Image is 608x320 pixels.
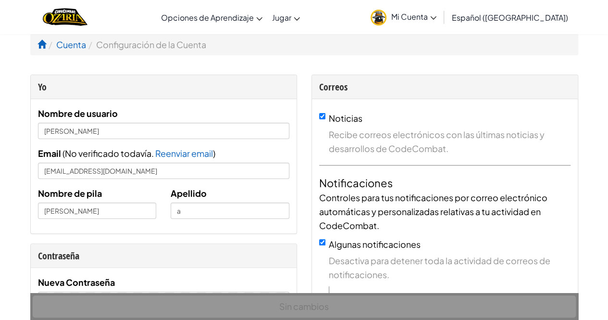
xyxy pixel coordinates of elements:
[319,175,571,191] h4: Notificaciones
[43,7,87,27] a: Ozaria by CodeCombat logo
[329,128,571,155] span: Recibe correos electrónicos con las últimas noticias y desarrollos de CodeCombat.
[272,13,291,23] span: Jugar
[61,148,65,159] span: (
[65,148,155,159] span: No verificado todavía.
[38,249,289,263] div: Contraseña
[56,39,86,50] a: Cuenta
[452,13,568,23] span: Español ([GEOGRAPHIC_DATA])
[447,4,572,30] a: Español ([GEOGRAPHIC_DATA])
[319,80,571,94] div: Correos
[366,2,441,32] a: Mi Cuenta
[161,13,254,23] span: Opciones de Aprendizaje
[155,148,213,159] span: Reenviar email
[38,148,61,159] span: Email
[38,186,102,200] label: Nombre de pila
[329,113,362,124] label: Noticias
[213,148,215,159] span: )
[156,4,267,30] a: Opciones de Aprendizaje
[267,4,305,30] a: Jugar
[348,293,453,304] label: Oportunidades Laborales
[43,7,87,27] img: Home
[86,38,206,51] li: Configuración de la Cuenta
[38,275,115,289] label: Nueva Contraseña
[38,106,118,120] label: Nombre de usuario
[329,254,571,282] span: Desactiva para detener toda la actividad de correos de notificaciones.
[171,186,207,200] label: Apellido
[371,10,386,26] img: avatar
[329,239,421,250] label: Algunas notificaciones
[38,80,289,94] div: Yo
[391,12,436,22] span: Mi Cuenta
[319,192,547,231] span: Controles para tus notificaciones por correo electrónico automáticas y personalizadas relativas a...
